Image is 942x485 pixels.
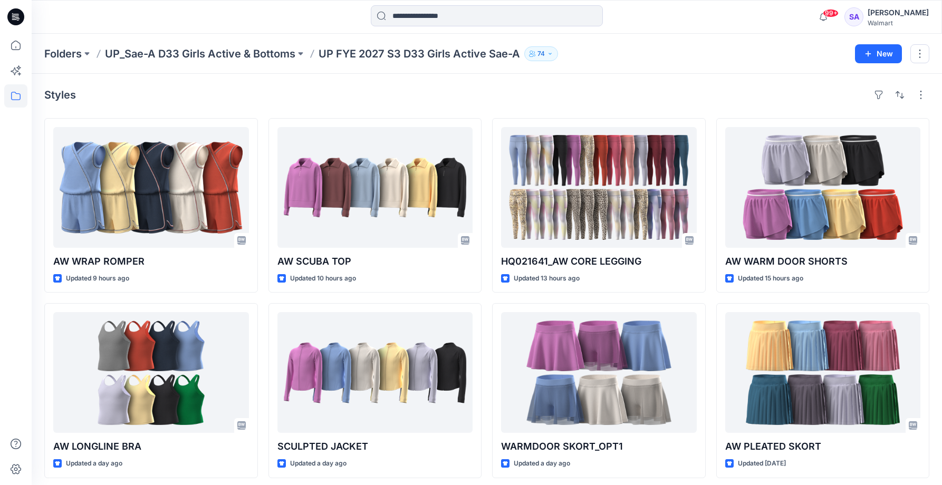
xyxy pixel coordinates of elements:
[738,458,786,469] p: Updated [DATE]
[514,458,570,469] p: Updated a day ago
[277,127,473,248] a: AW SCUBA TOP
[501,439,697,454] p: WARMDOOR SKORT_OPT1
[319,46,520,61] p: UP FYE 2027 S3 D33 Girls Active Sae-A
[725,254,921,269] p: AW WARM DOOR SHORTS
[53,127,249,248] a: AW WRAP ROMPER
[44,46,82,61] a: Folders
[53,312,249,433] a: AW LONGLINE BRA
[290,273,356,284] p: Updated 10 hours ago
[725,312,921,433] a: AW PLEATED SKORT
[725,439,921,454] p: AW PLEATED SKORT
[524,46,558,61] button: 74
[868,19,929,27] div: Walmart
[501,127,697,248] a: HQ021641_AW CORE LEGGING
[277,439,473,454] p: SCULPTED JACKET
[66,458,122,469] p: Updated a day ago
[44,89,76,101] h4: Styles
[66,273,129,284] p: Updated 9 hours ago
[53,439,249,454] p: AW LONGLINE BRA
[501,312,697,433] a: WARMDOOR SKORT_OPT1
[501,254,697,269] p: HQ021641_AW CORE LEGGING
[725,127,921,248] a: AW WARM DOOR SHORTS
[855,44,902,63] button: New
[514,273,580,284] p: Updated 13 hours ago
[844,7,863,26] div: SA
[738,273,803,284] p: Updated 15 hours ago
[537,48,545,60] p: 74
[105,46,295,61] a: UP_Sae-A D33 Girls Active & Bottoms
[868,6,929,19] div: [PERSON_NAME]
[823,9,839,17] span: 99+
[290,458,347,469] p: Updated a day ago
[277,254,473,269] p: AW SCUBA TOP
[277,312,473,433] a: SCULPTED JACKET
[53,254,249,269] p: AW WRAP ROMPER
